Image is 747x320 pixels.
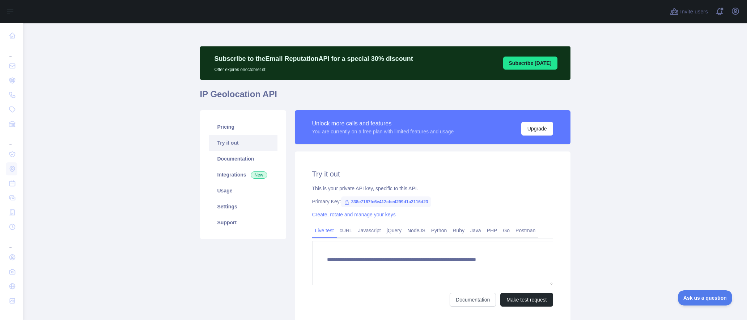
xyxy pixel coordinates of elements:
[428,225,450,236] a: Python
[500,293,553,307] button: Make test request
[209,119,277,135] a: Pricing
[450,225,467,236] a: Ruby
[513,225,538,236] a: Postman
[678,290,733,306] iframe: Toggle Customer Support
[6,132,17,146] div: ...
[312,225,337,236] a: Live test
[500,225,513,236] a: Go
[337,225,355,236] a: cURL
[484,225,500,236] a: PHP
[521,122,553,136] button: Upgrade
[200,88,570,106] h1: IP Geolocation API
[450,293,496,307] a: Documentation
[209,215,277,230] a: Support
[384,225,404,236] a: jQuery
[680,8,708,16] span: Invite users
[341,196,431,207] span: 338e7167fc6e412cbe4299d1a2116d23
[312,169,553,179] h2: Try it out
[669,6,709,17] button: Invite users
[6,235,17,249] div: ...
[467,225,484,236] a: Java
[312,185,553,192] div: This is your private API key, specific to this API.
[209,151,277,167] a: Documentation
[251,171,267,179] span: New
[355,225,384,236] a: Javascript
[215,64,413,72] p: Offer expires on octobre 1st.
[209,167,277,183] a: Integrations New
[6,43,17,58] div: ...
[215,54,413,64] p: Subscribe to the Email Reputation API for a special 30 % discount
[312,128,454,135] div: You are currently on a free plan with limited features and usage
[209,199,277,215] a: Settings
[312,119,454,128] div: Unlock more calls and features
[312,198,553,205] div: Primary Key:
[312,212,396,217] a: Create, rotate and manage your keys
[209,183,277,199] a: Usage
[209,135,277,151] a: Try it out
[503,57,557,70] button: Subscribe [DATE]
[404,225,428,236] a: NodeJS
